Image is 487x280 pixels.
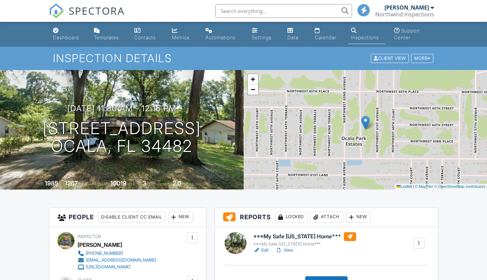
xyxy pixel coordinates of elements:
[252,34,272,40] div: Settings
[86,264,131,270] div: [URL][DOMAIN_NAME]
[127,181,136,186] span: sq.ft.
[49,208,206,227] h3: People
[78,257,156,264] a: [EMAIL_ADDRESS][DOMAIN_NAME]
[370,55,410,60] a: Client View
[361,116,370,130] img: Marker
[310,212,343,223] div: Attach
[168,212,193,223] div: New
[251,85,255,94] span: −
[98,212,165,223] div: Disable Client CC Email
[312,25,343,44] a: Calendar
[49,3,64,18] img: The Best Home Inspection Software - Spectora
[315,34,336,40] div: Calendar
[169,25,197,44] a: Metrics
[251,75,255,83] span: +
[69,3,125,18] span: SPECTORA
[203,25,244,44] a: Automations (Basic)
[86,251,123,256] div: [PHONE_NUMBER]
[249,25,279,44] a: Settings
[285,25,307,44] a: Data
[394,28,420,40] div: Support Center
[43,120,201,156] h1: [STREET_ADDRESS] Ocala, FL 34482
[53,52,434,64] h1: Inspection Details
[248,84,258,95] a: Zoom out
[78,240,122,250] div: [PERSON_NAME]
[91,25,126,44] a: Templates
[110,180,126,187] div: 10019
[53,34,79,40] div: Dashboard
[215,4,352,18] input: Search everything...
[132,25,164,44] a: Contacts
[275,212,308,223] div: Locked
[79,181,89,186] span: sq. ft.
[346,212,371,223] div: New
[371,54,409,63] div: Client View
[65,180,78,187] div: 1267
[173,180,181,187] div: 2.0
[391,25,437,44] a: Support Center
[36,181,44,186] span: Built
[147,181,166,186] span: bedrooms
[351,34,379,40] div: Inspections
[375,11,434,18] div: Northwind Inspections
[396,184,412,188] a: Leaflet
[275,247,293,254] a: View
[348,25,386,44] a: Inspections
[411,54,433,63] div: More
[253,247,269,254] a: Edit
[384,4,429,11] div: [PERSON_NAME]
[287,34,298,40] div: Data
[205,34,236,40] div: Automations
[215,208,438,227] h3: Reports
[415,184,433,188] a: © MapTiler
[78,234,101,239] span: Inspector
[248,74,258,84] a: Zoom in
[413,184,414,188] span: |
[94,34,119,40] div: Templates
[49,9,125,24] a: SPECTORA
[50,25,86,44] a: Dashboard
[78,250,156,257] a: [PHONE_NUMBER]
[134,34,156,40] div: Contacts
[182,181,202,186] span: bathrooms
[45,180,58,187] div: 1985
[95,181,109,186] span: Lot Size
[78,264,156,270] a: [URL][DOMAIN_NAME]
[67,104,176,113] h3: [DATE] 11:30 am - 12:15 pm
[434,184,485,188] a: © OpenStreetMap contributors
[86,257,156,263] div: [EMAIL_ADDRESS][DOMAIN_NAME]
[143,180,146,187] div: 3
[172,34,190,40] div: Metrics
